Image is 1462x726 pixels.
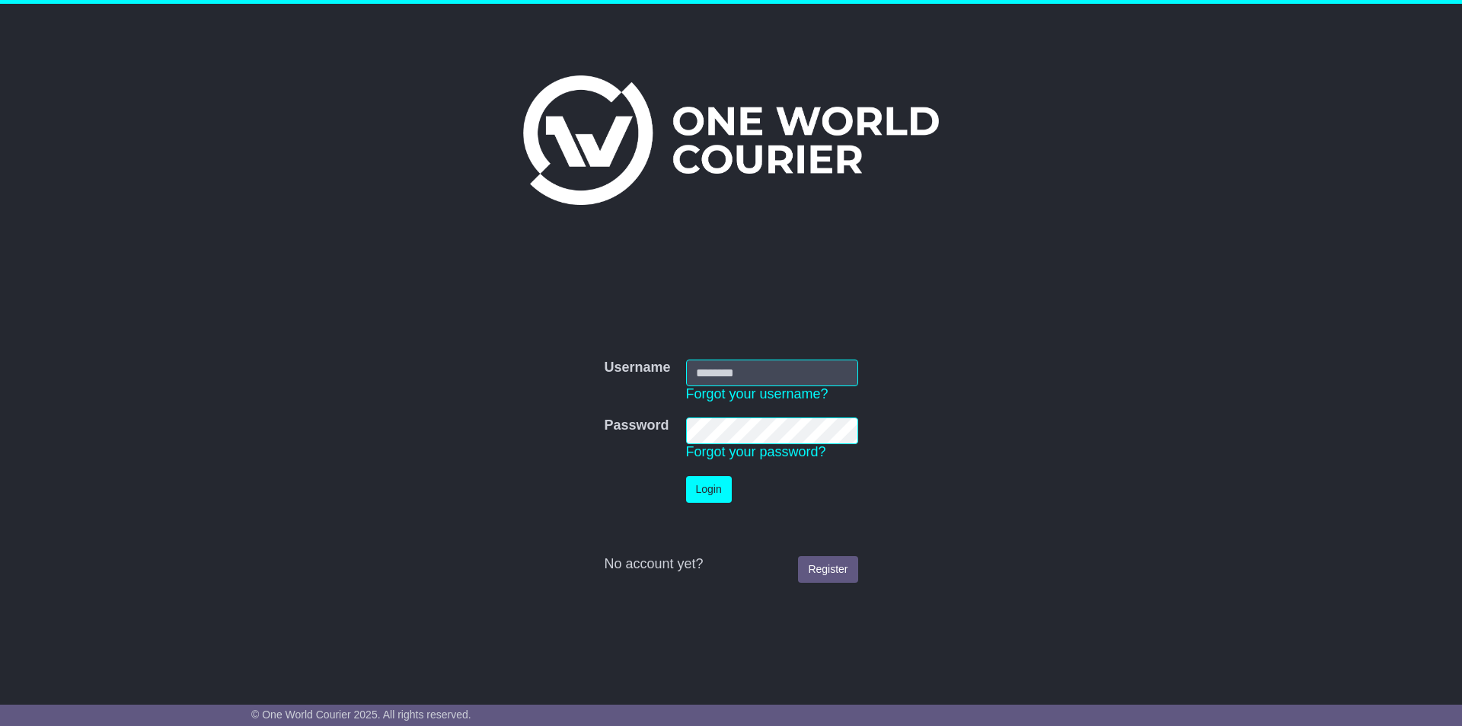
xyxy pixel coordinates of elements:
img: One World [523,75,939,205]
button: Login [686,476,732,503]
a: Forgot your password? [686,444,826,459]
a: Register [798,556,857,583]
label: Password [604,417,669,434]
label: Username [604,360,670,376]
div: No account yet? [604,556,857,573]
span: © One World Courier 2025. All rights reserved. [251,708,471,721]
a: Forgot your username? [686,386,828,401]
